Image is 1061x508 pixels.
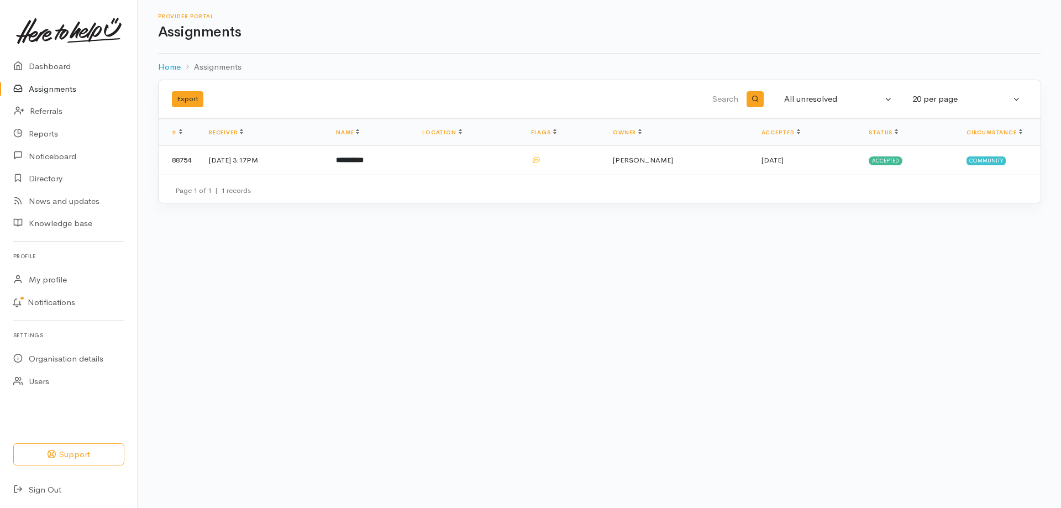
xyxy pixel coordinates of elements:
a: Location [422,129,461,136]
a: Owner [613,129,642,136]
td: [DATE] 3:17PM [200,146,327,175]
a: Circumstance [967,129,1022,136]
small: Page 1 of 1 1 records [175,186,251,195]
td: 88754 [159,146,200,175]
div: All unresolved [784,93,883,106]
h1: Assignments [158,24,1041,40]
button: All unresolved [778,88,899,110]
input: Search [475,86,740,113]
a: Received [209,129,243,136]
span: | [215,186,218,195]
a: # [172,129,182,136]
time: [DATE] [761,155,784,165]
a: Status [869,129,898,136]
li: Assignments [181,61,241,74]
h6: Provider Portal [158,13,1041,19]
h6: Settings [13,328,124,343]
h6: Profile [13,249,124,264]
button: 20 per page [906,88,1027,110]
span: [PERSON_NAME] [613,155,673,165]
nav: breadcrumb [158,54,1041,80]
a: Accepted [761,129,800,136]
a: Name [336,129,359,136]
div: 20 per page [912,93,1011,106]
a: Flags [531,129,556,136]
span: Accepted [869,156,902,165]
span: Community [967,156,1006,165]
a: Home [158,61,181,74]
button: Support [13,443,124,466]
button: Export [172,91,203,107]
